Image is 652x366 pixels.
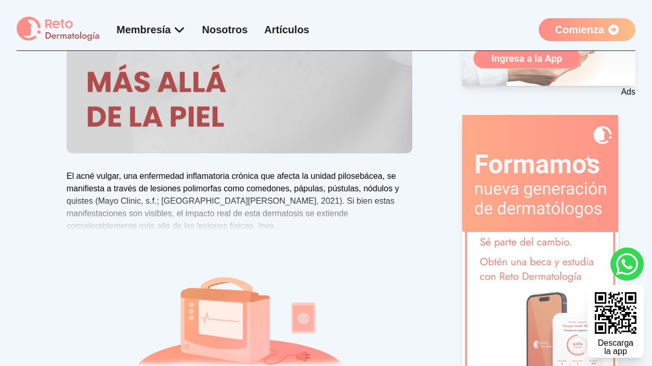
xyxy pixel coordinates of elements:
a: Artículos [264,24,309,35]
div: Descarga la app [598,339,633,356]
a: Comienza [539,18,635,41]
div: El acné vulgar, una enfermedad inflamatoria crónica que afecta la unidad pilosebácea, se manifies... [67,170,412,232]
a: whatsapp button [610,247,644,281]
div: Membresía [116,22,186,37]
p: Ads [462,86,635,98]
a: Nosotros [202,24,248,35]
img: logo Reto dermatología [17,17,100,42]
